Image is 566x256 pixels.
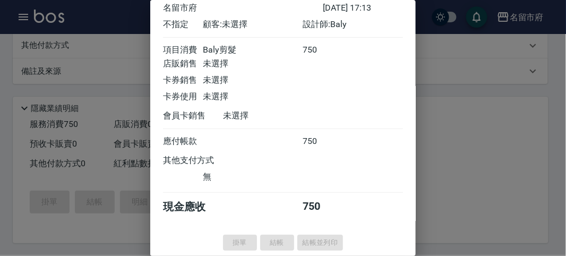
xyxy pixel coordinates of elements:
div: 名留市府 [163,3,323,14]
div: 應付帳款 [163,136,203,147]
div: 未選擇 [203,75,303,86]
div: 750 [303,136,343,147]
div: 無 [203,172,303,183]
div: 卡券使用 [163,91,203,103]
div: 店販銷售 [163,58,203,70]
div: [DATE] 17:13 [323,3,403,14]
div: 會員卡銷售 [163,110,223,122]
div: 750 [303,45,343,56]
div: 卡券銷售 [163,75,203,86]
div: 750 [303,200,343,214]
div: 未選擇 [203,91,303,103]
div: 項目消費 [163,45,203,56]
div: 其他支付方式 [163,155,243,166]
div: 現金應收 [163,200,223,214]
div: 設計師: Baly [303,19,403,30]
div: 不指定 [163,19,203,30]
div: Baly剪髮 [203,45,303,56]
div: 未選擇 [223,110,323,122]
div: 顧客: 未選擇 [203,19,303,30]
div: 未選擇 [203,58,303,70]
